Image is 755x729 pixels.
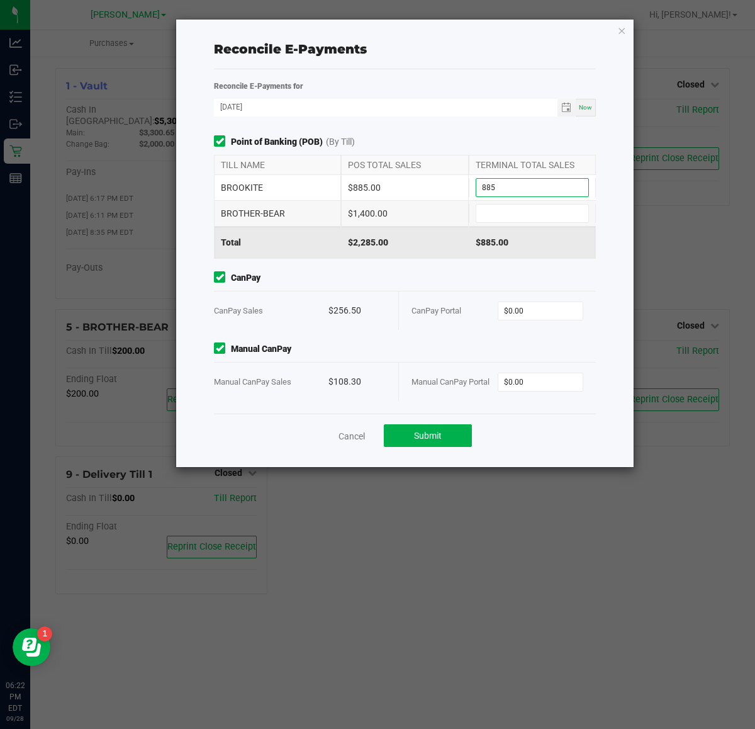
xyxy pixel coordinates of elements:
[37,626,52,641] iframe: Resource center unread badge
[214,135,231,149] form-toggle: Include in reconciliation
[341,227,468,258] div: $2,285.00
[214,271,231,285] form-toggle: Include in reconciliation
[231,342,291,356] strong: Manual CanPay
[341,201,468,226] div: $1,400.00
[214,306,263,315] span: CanPay Sales
[411,377,489,387] span: Manual CanPay Portal
[328,291,386,330] div: $256.50
[214,377,291,387] span: Manual CanPay Sales
[214,342,231,356] form-toggle: Include in reconciliation
[328,363,386,401] div: $108.30
[13,628,50,666] iframe: Resource center
[384,424,472,447] button: Submit
[341,175,468,200] div: $885.00
[469,227,596,258] div: $885.00
[557,99,576,116] span: Toggle calendar
[231,135,323,149] strong: Point of Banking (POB)
[231,271,260,285] strong: CanPay
[214,201,341,226] div: BROTHER-BEAR
[411,306,461,315] span: CanPay Portal
[214,155,341,174] div: TILL NAME
[469,155,596,174] div: TERMINAL TOTAL SALES
[579,104,592,111] span: Now
[214,175,341,200] div: BROOKITE
[326,135,355,149] span: (By Till)
[414,431,442,441] span: Submit
[214,227,341,258] div: Total
[338,430,365,443] a: Cancel
[341,155,468,174] div: POS TOTAL SALES
[214,82,303,91] strong: Reconcile E-Payments for
[214,40,596,59] div: Reconcile E-Payments
[214,99,557,115] input: Date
